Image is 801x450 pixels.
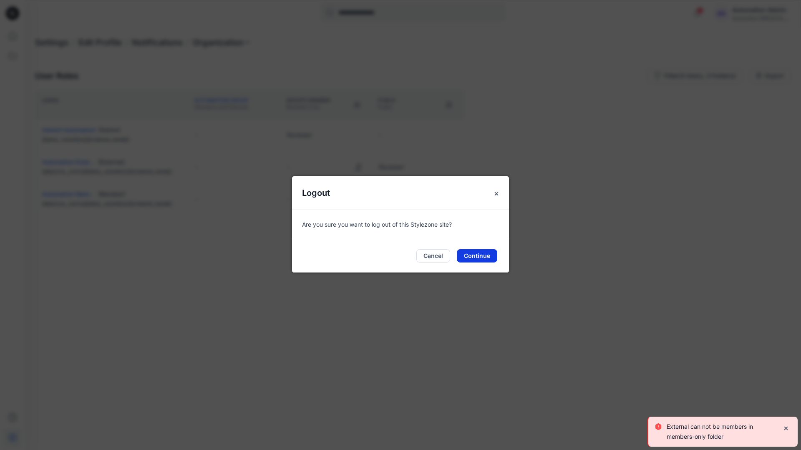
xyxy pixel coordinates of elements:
[292,176,340,210] h5: Logout
[457,249,497,262] button: Continue
[644,413,801,450] div: Notifications-bottom-right
[667,422,776,442] p: External can not be members in members-only folder
[489,186,504,201] button: Close
[302,220,499,229] p: Are you sure you want to log out of this Stylezone site?
[416,249,450,262] button: Cancel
